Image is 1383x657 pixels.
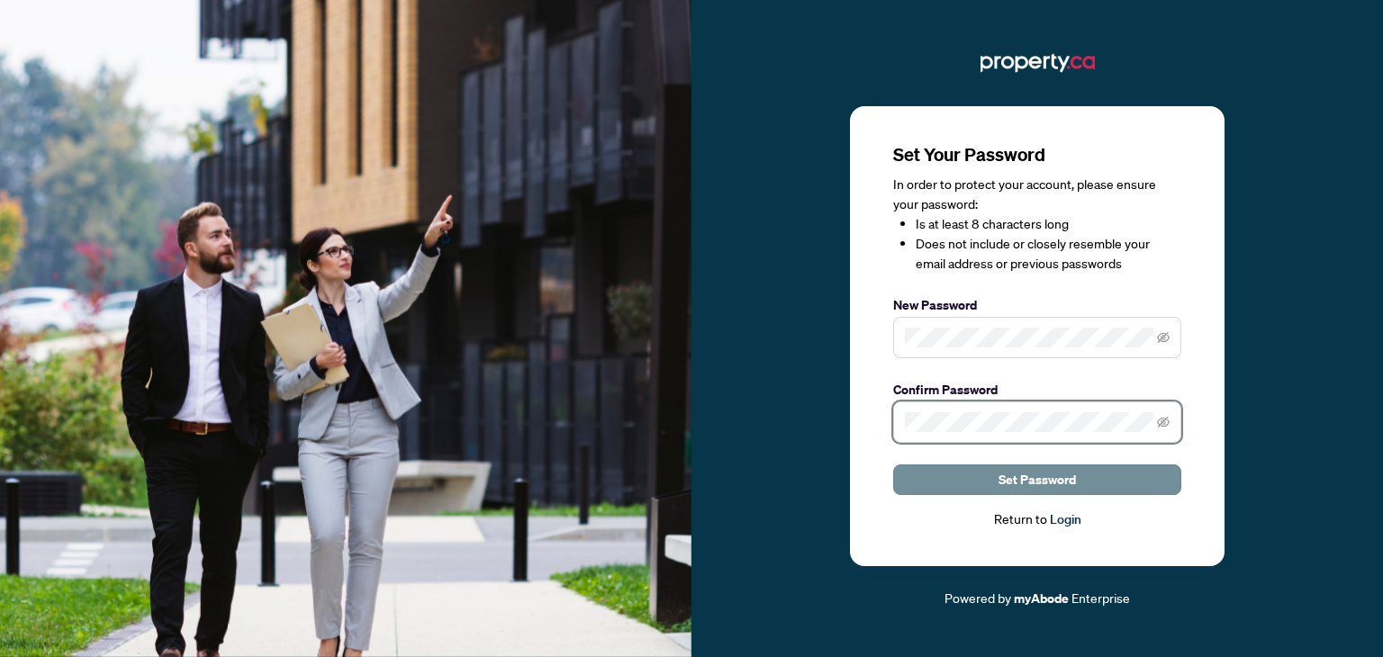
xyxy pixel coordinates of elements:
span: eye-invisible [1157,416,1170,428]
div: Return to [893,509,1181,530]
li: Does not include or closely resemble your email address or previous passwords [916,234,1181,274]
label: Confirm Password [893,380,1181,400]
a: Login [1050,511,1081,527]
span: Set Password [999,465,1076,494]
div: In order to protect your account, please ensure your password: [893,175,1181,274]
button: Set Password [893,464,1181,495]
span: eye-invisible [1157,331,1170,344]
img: ma-logo [981,49,1095,77]
span: Powered by [945,589,1011,606]
span: Enterprise [1071,589,1130,606]
a: myAbode [1014,589,1069,608]
li: Is at least 8 characters long [916,214,1181,234]
label: New Password [893,295,1181,315]
h3: Set Your Password [893,142,1181,167]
